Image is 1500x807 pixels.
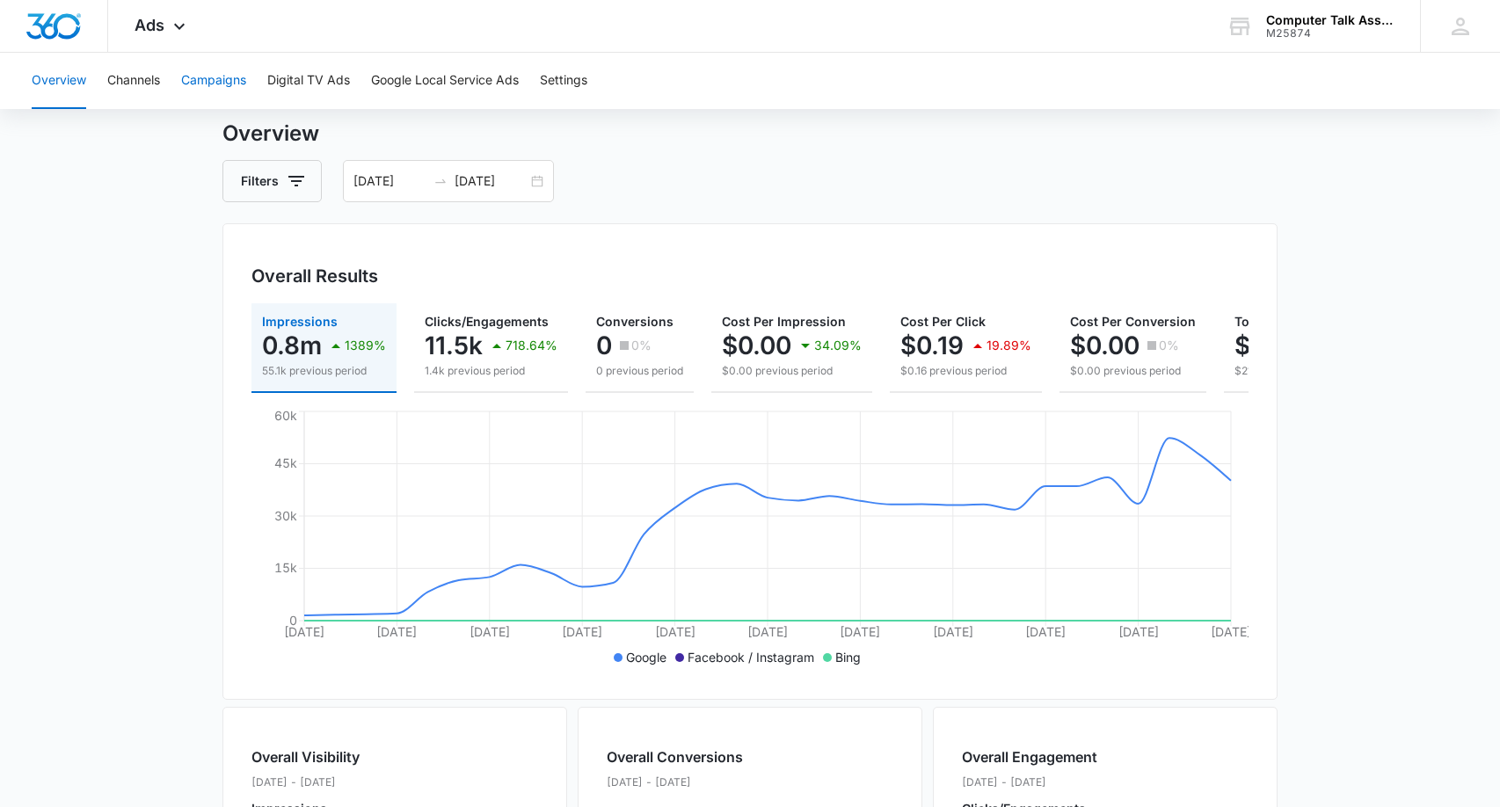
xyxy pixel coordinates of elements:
p: $0.19 [900,331,964,360]
h3: Overview [222,118,1278,149]
p: [DATE] - [DATE] [251,774,420,790]
p: $0.00 [1070,331,1140,360]
p: $0.00 [722,331,791,360]
h2: Overall Conversions [607,746,743,767]
p: 718.64% [506,339,557,352]
p: Facebook / Instagram [688,648,814,666]
span: Impressions [262,314,338,329]
span: Cost Per Conversion [1070,314,1196,329]
p: [DATE] - [DATE] [607,774,743,790]
input: End date [455,171,528,191]
tspan: [DATE] [1025,624,1066,639]
button: Channels [107,53,160,109]
div: account id [1266,27,1394,40]
tspan: 45k [274,455,297,470]
p: $0.16 previous period [900,363,1031,379]
tspan: [DATE] [747,624,788,639]
p: Bing [835,648,861,666]
p: 55.1k previous period [262,363,386,379]
p: 0 previous period [596,363,683,379]
button: Overview [32,53,86,109]
p: $2,154.00 [1234,331,1351,360]
button: Campaigns [181,53,246,109]
tspan: [DATE] [562,624,602,639]
tspan: 60k [274,408,297,423]
h2: Overall Engagement [962,746,1126,767]
tspan: [DATE] [1211,624,1251,639]
p: [DATE] - [DATE] [962,774,1126,790]
button: Google Local Service Ads [371,53,519,109]
tspan: 30k [274,508,297,523]
span: to [433,174,448,188]
button: Filters [222,160,322,202]
span: swap-right [433,174,448,188]
tspan: [DATE] [376,624,417,639]
p: 0% [1159,339,1179,352]
p: $0.00 previous period [1070,363,1196,379]
span: Total Spend [1234,314,1307,329]
span: Cost Per Impression [722,314,846,329]
button: Settings [540,53,587,109]
span: Cost Per Click [900,314,986,329]
p: 0 [596,331,612,360]
h3: Overall Results [251,263,378,289]
tspan: [DATE] [284,624,324,639]
h2: Overall Visibility [251,746,420,767]
tspan: [DATE] [840,624,880,639]
span: Clicks/Engagements [425,314,549,329]
tspan: 15k [274,560,297,575]
p: $219.47 previous period [1234,363,1427,379]
tspan: [DATE] [933,624,973,639]
p: 1389% [345,339,386,352]
p: Google [626,648,666,666]
p: 0.8m [262,331,322,360]
p: 1.4k previous period [425,363,557,379]
p: 0% [631,339,652,352]
input: Start date [353,171,426,191]
button: Digital TV Ads [267,53,350,109]
tspan: [DATE] [470,624,510,639]
span: Conversions [596,314,674,329]
tspan: 0 [289,613,297,628]
span: Ads [135,16,164,34]
tspan: [DATE] [655,624,695,639]
p: $0.00 previous period [722,363,862,379]
p: 34.09% [814,339,862,352]
tspan: [DATE] [1118,624,1159,639]
p: 11.5k [425,331,483,360]
p: 19.89% [987,339,1031,352]
div: account name [1266,13,1394,27]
